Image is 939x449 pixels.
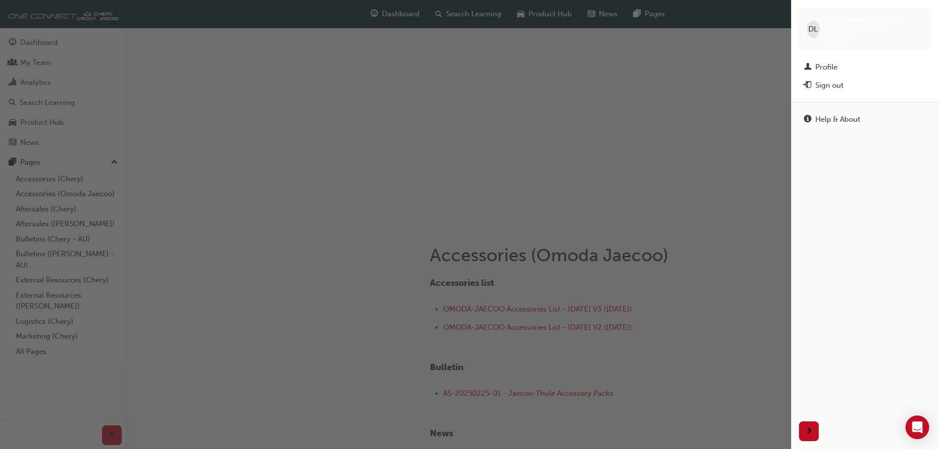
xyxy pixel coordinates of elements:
span: next-icon [805,425,813,438]
span: man-icon [804,63,811,72]
span: info-icon [804,115,811,124]
span: ojau045 [824,34,849,42]
div: Profile [815,62,837,73]
div: Open Intercom Messenger [905,415,929,439]
span: [GEOGRAPHIC_DATA] [PERSON_NAME] [824,16,923,34]
span: exit-icon [804,81,811,90]
div: Sign out [815,80,843,91]
div: Help & About [815,114,860,125]
button: Sign out [799,76,931,95]
a: Help & About [799,110,931,129]
span: DL [808,24,818,35]
a: Profile [799,58,931,76]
